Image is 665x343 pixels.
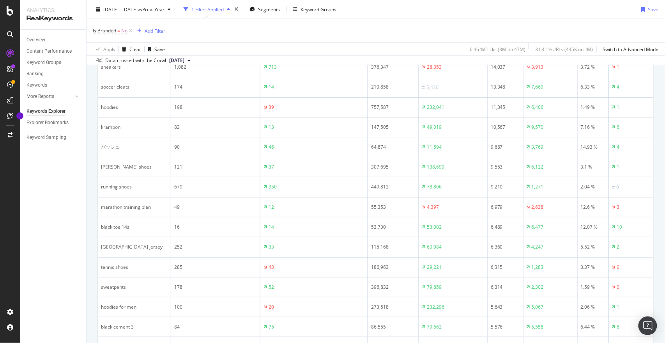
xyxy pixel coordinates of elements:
div: 449,812 [371,183,415,190]
button: Segments [246,3,283,16]
div: Ranking [27,70,44,78]
div: Keywords [27,81,47,89]
div: 64,874 [371,144,415,151]
div: hoodies for men [101,304,168,311]
div: 1 [617,304,620,311]
div: 39 [269,104,274,111]
div: 28,353 [427,64,442,71]
div: 186,963 [371,264,415,271]
div: 6.46 % Clicks ( 3M on 47M ) [470,46,525,52]
img: Equal [422,86,425,89]
span: vs Prev. Year [138,6,164,12]
button: Switch to Advanced Mode [600,43,659,55]
a: Keywords [27,81,81,89]
button: Clear [119,43,141,55]
div: 174 [174,84,257,91]
div: 9,210 [491,183,520,190]
div: 16 [174,224,257,231]
div: 2.04 % [581,183,605,190]
div: 5,576 [491,323,520,331]
div: Content Performance [27,47,72,55]
div: krampon [101,124,168,131]
div: 210,858 [371,84,415,91]
div: 86,555 [371,323,415,331]
div: 14.93 % [581,144,605,151]
div: times [233,5,240,13]
div: Save [648,6,659,12]
div: 252 [174,243,257,251]
button: Save [638,3,659,16]
div: Data crossed with the Crawl [105,57,166,64]
div: 1 [617,104,620,111]
div: 1 [617,64,620,71]
div: black toe 14s [101,224,168,231]
div: Keyword Groups [301,6,336,12]
a: Overview [27,36,81,44]
div: 49 [174,204,257,211]
div: Overview [27,36,45,44]
div: 84 [174,323,257,331]
div: 5,430 [426,84,439,91]
div: 31.41 % URLs ( 445K on 1M ) [535,46,593,52]
div: Keyword Groups [27,59,61,67]
button: Keyword Groups [290,3,340,16]
div: 713 [269,64,277,71]
div: 83 [174,124,257,131]
div: 4 [617,144,620,151]
span: Is Branded [93,27,116,34]
div: 115,168 [371,243,415,251]
div: Open Intercom Messenger [638,316,657,335]
div: RealKeywords [27,14,80,23]
div: 0 [617,184,619,191]
div: 79,662 [427,323,442,331]
div: black cement 3 [101,323,168,331]
div: 2 [617,243,620,251]
div: 3,913 [532,64,544,71]
div: 53,002 [427,224,442,231]
div: Explorer Bookmarks [27,119,69,127]
div: 1,271 [532,183,544,190]
div: 2.06 % [581,304,605,311]
div: 1,283 [532,264,544,271]
div: 5.52 % [581,243,605,251]
div: 6,314 [491,284,520,291]
a: More Reports [27,92,73,101]
div: 9,687 [491,144,520,151]
div: 13,348 [491,84,520,91]
div: Keywords Explorer [27,107,65,116]
div: 147,505 [371,124,415,131]
div: 1.49 % [581,104,605,111]
div: Switch to Advanced Mode [603,46,659,52]
div: 43 [269,264,274,271]
div: Add Filter [145,27,165,34]
div: 178 [174,284,257,291]
div: 78,806 [427,183,442,190]
div: 285 [174,264,257,271]
div: sneakers [101,64,168,71]
div: 49,019 [427,124,442,131]
div: 396,832 [371,284,415,291]
div: 10 [617,224,623,231]
div: 1.59 % [581,284,605,291]
div: 12.07 % [581,224,605,231]
div: 2,638 [532,204,544,211]
div: 6 [617,323,620,331]
div: tennis shoes [101,264,168,271]
div: [PERSON_NAME] shoes [101,164,168,171]
div: 679 [174,183,257,190]
div: hoodies [101,104,168,111]
span: Segments [258,6,280,12]
div: Clear [129,46,141,52]
div: 1 Filter Applied [191,6,224,12]
div: 11,594 [427,144,442,151]
div: Keyword Sampling [27,133,66,142]
div: 3.1 % [581,164,605,171]
div: 9,553 [491,164,520,171]
div: 198 [174,104,257,111]
div: 52 [269,284,274,291]
div: 60,084 [427,243,442,251]
div: sweatpants [101,284,168,291]
span: [DATE] - [DATE] [103,6,138,12]
img: Equal [612,186,615,188]
span: = [117,27,120,34]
